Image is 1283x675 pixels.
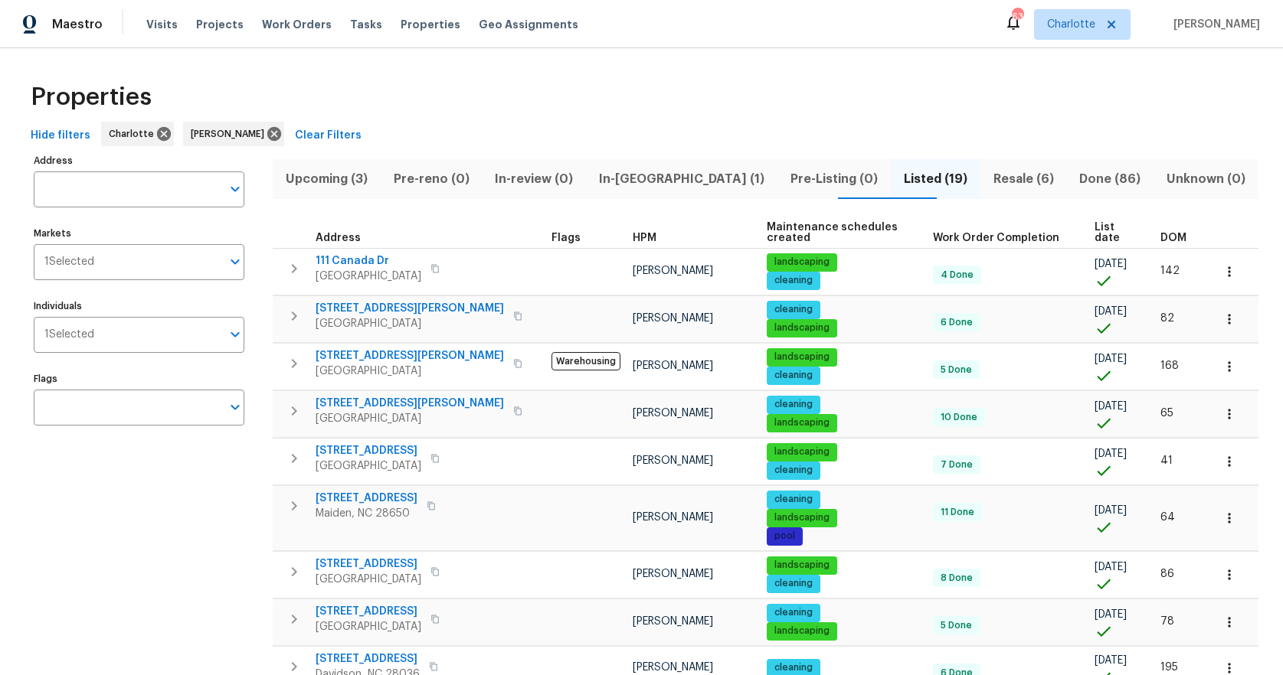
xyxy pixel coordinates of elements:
[316,233,361,243] span: Address
[933,233,1059,243] span: Work Order Completion
[934,458,979,471] span: 7 Done
[316,556,421,572] span: [STREET_ADDRESS]
[934,316,979,329] span: 6 Done
[34,229,244,238] label: Markets
[934,619,978,632] span: 5 Done
[1012,9,1023,24] div: 63
[224,396,246,418] button: Open
[316,458,421,474] span: [GEOGRAPHIC_DATA]
[282,168,371,190] span: Upcoming (3)
[768,369,819,382] span: cleaning
[595,168,768,190] span: In-[GEOGRAPHIC_DATA] (1)
[768,303,819,316] span: cleaning
[401,17,460,32] span: Properties
[768,511,836,524] span: landscaping
[1160,512,1175,523] span: 64
[350,19,382,30] span: Tasks
[1075,168,1144,190] span: Done (86)
[1095,259,1127,269] span: [DATE]
[768,577,819,590] span: cleaning
[316,348,504,364] span: [STREET_ADDRESS][PERSON_NAME]
[551,352,620,370] span: Warehousing
[44,328,94,341] span: 1 Selected
[183,122,284,146] div: [PERSON_NAME]
[767,222,907,243] span: Maintenance schedules created
[196,17,244,32] span: Projects
[316,253,421,269] span: 111 Canada Dr
[1160,569,1174,579] span: 86
[900,168,971,190] span: Listed (19)
[316,572,421,587] span: [GEOGRAPHIC_DATA]
[1160,266,1180,276] span: 142
[633,266,713,276] span: [PERSON_NAME]
[1095,222,1134,243] span: List date
[934,269,980,282] span: 4 Done
[768,274,819,287] span: cleaning
[934,364,978,377] span: 5 Done
[316,443,421,458] span: [STREET_ADDRESS]
[633,455,713,466] span: [PERSON_NAME]
[934,411,984,424] span: 10 Done
[316,411,504,426] span: [GEOGRAPHIC_DATA]
[316,506,417,521] span: Maiden, NC 28650
[768,445,836,458] span: landscaping
[768,606,819,619] span: cleaning
[768,321,836,334] span: landscaping
[492,168,578,190] span: In-review (0)
[316,396,504,411] span: [STREET_ADDRESS][PERSON_NAME]
[787,168,882,190] span: Pre-Listing (0)
[633,313,713,324] span: [PERSON_NAME]
[1095,448,1127,459] span: [DATE]
[1047,17,1095,32] span: Charlotte
[316,364,504,379] span: [GEOGRAPHIC_DATA]
[1160,662,1178,673] span: 195
[1095,609,1127,620] span: [DATE]
[146,17,178,32] span: Visits
[633,662,713,673] span: [PERSON_NAME]
[1095,354,1127,364] span: [DATE]
[31,126,90,145] span: Hide filters
[316,604,421,619] span: [STREET_ADDRESS]
[768,351,836,364] span: landscaping
[633,616,713,627] span: [PERSON_NAME]
[390,168,473,190] span: Pre-reno (0)
[633,408,713,419] span: [PERSON_NAME]
[262,17,332,32] span: Work Orders
[1160,455,1173,466] span: 41
[633,233,656,243] span: HPM
[109,126,160,142] span: Charlotte
[633,512,713,523] span: [PERSON_NAME]
[1160,313,1174,324] span: 82
[34,302,244,311] label: Individuals
[316,301,504,316] span: [STREET_ADDRESS][PERSON_NAME]
[316,491,417,506] span: [STREET_ADDRESS]
[316,619,421,634] span: [GEOGRAPHIC_DATA]
[990,168,1058,190] span: Resale (6)
[633,569,713,579] span: [PERSON_NAME]
[934,506,980,519] span: 11 Done
[52,17,103,32] span: Maestro
[551,233,581,243] span: Flags
[1160,360,1179,371] span: 168
[224,251,246,272] button: Open
[191,126,270,142] span: [PERSON_NAME]
[101,122,174,146] div: Charlotte
[224,324,246,345] button: Open
[1095,655,1127,666] span: [DATE]
[768,464,819,477] span: cleaning
[1095,505,1127,516] span: [DATE]
[295,126,362,145] span: Clear Filters
[31,90,152,105] span: Properties
[768,493,819,506] span: cleaning
[289,122,368,150] button: Clear Filters
[1160,233,1186,243] span: DOM
[1095,306,1127,317] span: [DATE]
[768,624,836,637] span: landscaping
[316,316,504,331] span: [GEOGRAPHIC_DATA]
[633,360,713,371] span: [PERSON_NAME]
[316,269,421,284] span: [GEOGRAPHIC_DATA]
[768,256,836,269] span: landscaping
[224,178,246,200] button: Open
[1160,616,1174,627] span: 78
[768,661,819,674] span: cleaning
